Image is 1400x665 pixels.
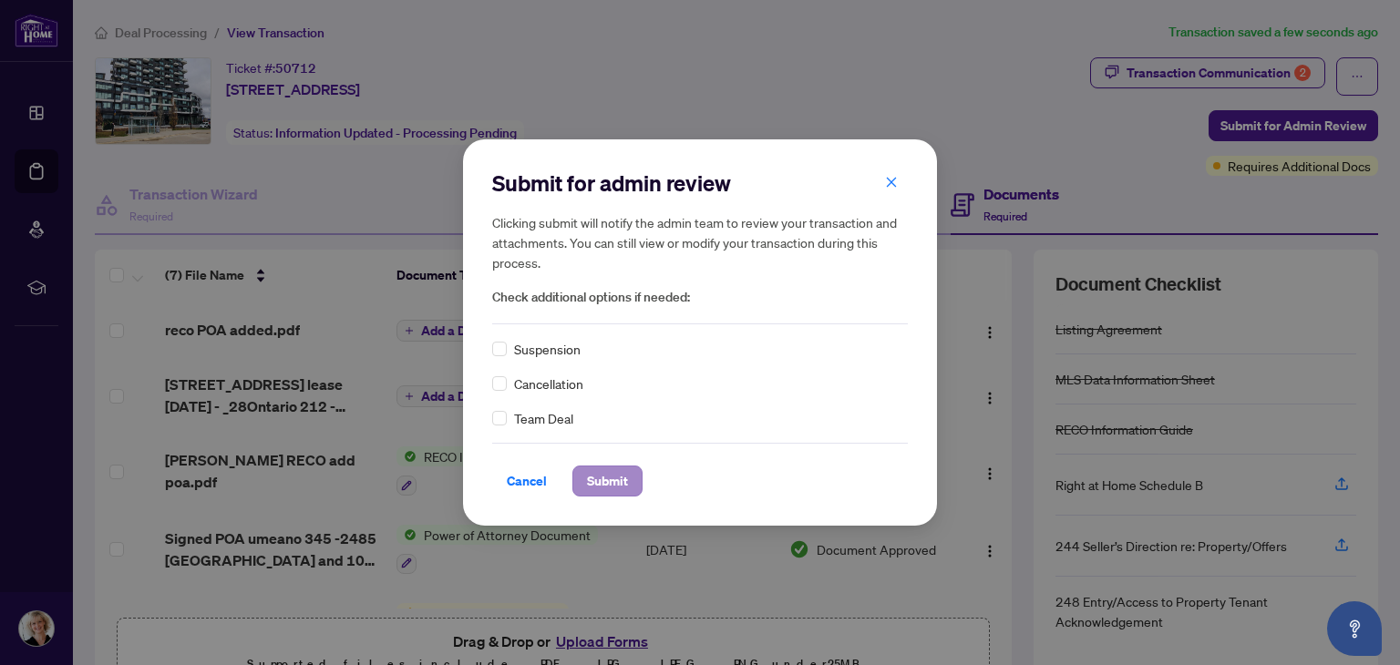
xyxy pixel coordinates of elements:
[507,466,547,496] span: Cancel
[572,465,643,496] button: Submit
[514,339,581,359] span: Suspension
[514,373,583,394] span: Cancellation
[587,466,628,496] span: Submit
[1327,601,1382,656] button: Open asap
[492,212,908,272] h5: Clicking submit will notify the admin team to review your transaction and attachments. You can st...
[492,465,561,496] button: Cancel
[514,408,573,428] span: Team Deal
[492,287,908,308] span: Check additional options if needed:
[885,176,898,189] span: close
[492,169,908,198] h2: Submit for admin review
